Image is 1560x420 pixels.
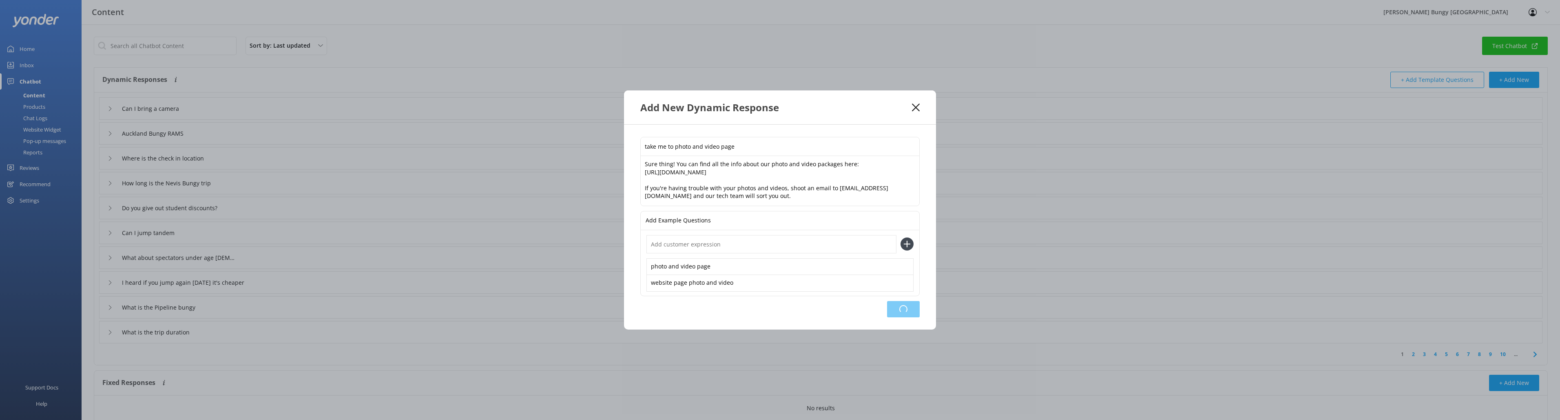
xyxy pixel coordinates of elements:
div: website page photo and video [646,275,914,292]
div: Add New Dynamic Response [640,101,912,114]
p: Add Example Questions [646,211,711,230]
input: Type a new question... [641,137,919,156]
button: Close [912,103,920,112]
textarea: Sure thing! You can find all the info about our photo and video packages here: [URL][DOMAIN_NAME]... [641,156,919,206]
div: photo and video page [646,258,914,275]
input: Add customer expression [646,235,896,253]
